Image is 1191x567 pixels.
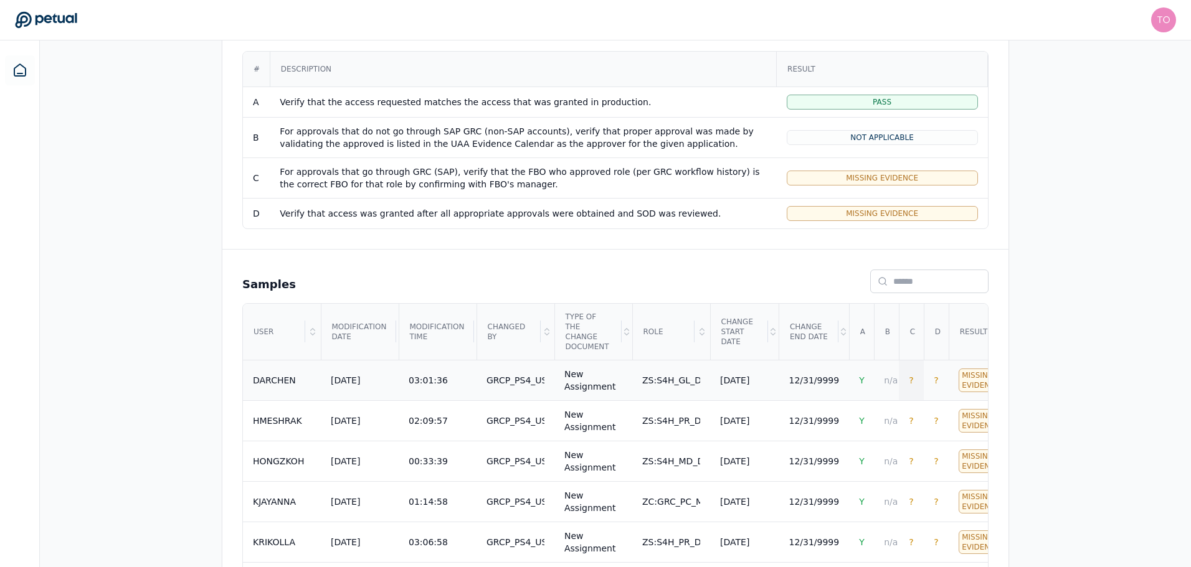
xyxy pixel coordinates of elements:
[633,304,695,359] div: Role
[486,495,544,508] div: GRCP_PS4_USR
[909,416,913,426] span: ?
[400,304,475,359] div: Modification time
[909,497,913,507] span: ?
[959,368,1003,392] div: Missing Evidence
[859,416,865,426] span: Y
[711,304,768,359] div: Change Start Date
[642,374,700,387] div: ZS:S4H_GL_D_GENLEDGR_0511
[934,497,938,507] span: ?
[486,415,544,427] div: GRCP_PS4_USR
[244,52,270,86] div: #
[859,375,865,385] span: Y
[850,133,914,143] span: Not Applicable
[720,495,749,508] div: [DATE]
[959,530,1003,554] div: Missing Evidence
[909,537,913,547] span: ?
[486,536,544,548] div: GRCP_PS4_USR
[280,166,766,190] div: For approvals that go through GRC (SAP), verify that the FBO who approved role (per GRC workflow ...
[934,537,938,547] span: ?
[720,374,749,387] div: [DATE]
[642,455,700,467] div: ZS:S4H_MD_D_MATRDISP_0ALL
[789,536,839,548] div: 12/31/9999
[280,96,766,108] div: Verify that the access requested matches the access that was granted in production.
[253,536,295,548] div: KRIKOLLA
[859,497,865,507] span: Y
[280,207,766,220] div: Verify that access was granted after all appropriate approvals were obtained and SOD was reviewed.
[859,456,865,466] span: Y
[486,455,544,467] div: GRCP_PS4_USR
[409,415,448,427] div: 02:09:57
[909,456,913,466] span: ?
[331,455,360,467] div: [DATE]
[253,455,304,467] div: HONGZKOH
[959,409,1003,433] div: Missing Evidence
[789,415,839,427] div: 12/31/9999
[564,408,622,433] div: New Assignment
[331,536,360,548] div: [DATE]
[244,304,305,359] div: User
[846,173,918,183] span: Missing Evidence
[564,368,622,393] div: New Assignment
[720,536,749,548] div: [DATE]
[409,374,448,387] div: 03:01:36
[331,374,360,387] div: [DATE]
[478,304,541,359] div: Changed By
[777,52,987,86] div: Result
[409,495,448,508] div: 01:14:58
[253,415,302,427] div: HMESHRAK
[1151,7,1176,32] img: tony.bolasna@amd.com
[253,374,296,387] div: DARCHEN
[884,537,898,547] span: n/a
[780,304,838,359] div: Change End Date
[564,449,622,474] div: New Assignment
[934,416,938,426] span: ?
[884,416,898,426] span: n/a
[642,415,700,427] div: ZS:S4H_PR_D_DISPURCH_0ALL
[243,87,270,117] td: A
[900,304,925,359] div: C
[409,536,448,548] div: 03:06:58
[789,495,839,508] div: 12/31/9999
[950,304,998,359] div: Result
[884,497,898,507] span: n/a
[789,455,839,467] div: 12/31/9999
[271,52,776,86] div: Description
[850,304,875,359] div: A
[331,495,360,508] div: [DATE]
[564,530,622,555] div: New Assignment
[859,537,865,547] span: Y
[925,304,951,359] div: D
[909,375,913,385] span: ?
[720,455,749,467] div: [DATE]
[409,455,448,467] div: 00:33:39
[564,489,622,514] div: New Assignment
[331,415,360,427] div: [DATE]
[486,374,544,387] div: GRCP_PS4_USR
[884,456,898,466] span: n/a
[875,304,900,359] div: B
[846,209,918,218] span: Missing Evidence
[720,415,749,427] div: [DATE]
[959,449,1003,473] div: Missing Evidence
[253,495,296,508] div: KJAYANNA
[884,375,898,385] span: n/a
[934,375,938,385] span: ?
[934,456,938,466] span: ?
[556,304,622,359] div: Type of the Change Document
[242,276,296,293] h2: Samples
[280,125,766,150] div: For approvals that do not go through SAP GRC (non-SAP accounts), verify that proper approval was ...
[243,157,270,198] td: C
[5,55,35,85] a: Dashboard
[322,304,397,359] div: Modification date
[873,97,891,107] span: Pass
[15,11,77,29] a: Go to Dashboard
[642,495,700,508] div: ZC:GRC_PC_M_PCREPORT_0000
[789,374,839,387] div: 12/31/9999
[243,198,270,228] td: D
[642,536,700,548] div: ZS:S4H_PR_D_PURCHREQ_0ALL
[959,490,1003,513] div: Missing Evidence
[243,117,270,157] td: B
